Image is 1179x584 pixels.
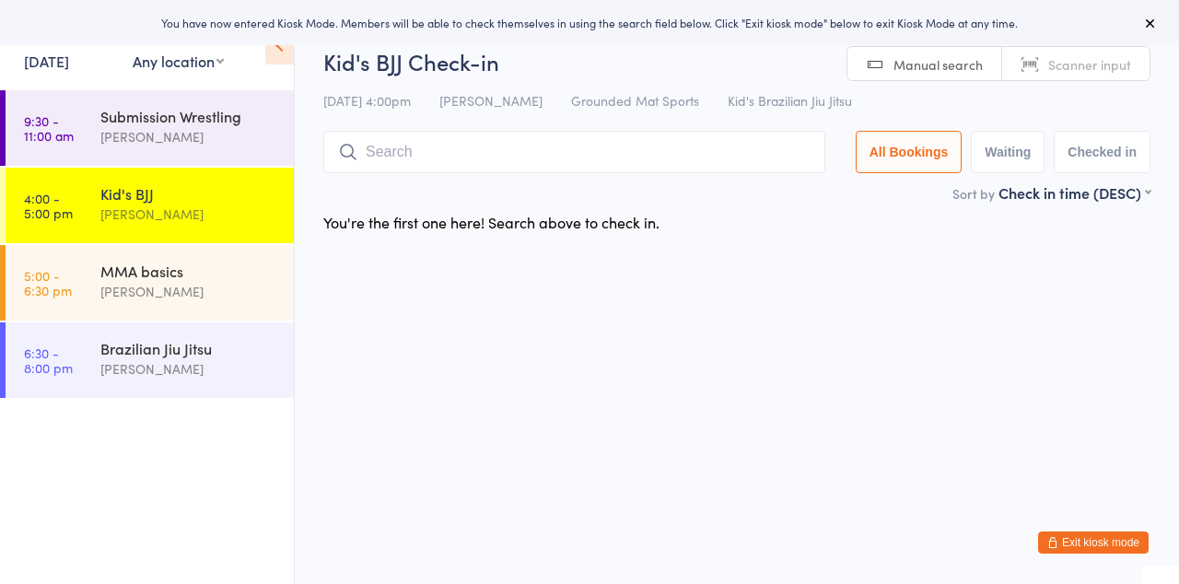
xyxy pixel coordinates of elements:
[24,113,74,143] time: 9:30 - 11:00 am
[1048,55,1131,74] span: Scanner input
[1054,131,1150,173] button: Checked in
[24,268,72,298] time: 5:00 - 6:30 pm
[1038,531,1149,554] button: Exit kiosk mode
[439,91,543,110] span: [PERSON_NAME]
[100,106,278,126] div: Submission Wrestling
[893,55,983,74] span: Manual search
[100,281,278,302] div: [PERSON_NAME]
[971,131,1045,173] button: Waiting
[998,182,1150,203] div: Check in time (DESC)
[24,191,73,220] time: 4:00 - 5:00 pm
[100,358,278,380] div: [PERSON_NAME]
[100,204,278,225] div: [PERSON_NAME]
[100,183,278,204] div: Kid's BJJ
[6,245,294,321] a: 5:00 -6:30 pmMMA basics[PERSON_NAME]
[856,131,963,173] button: All Bookings
[323,212,660,232] div: You're the first one here! Search above to check in.
[6,168,294,243] a: 4:00 -5:00 pmKid's BJJ[PERSON_NAME]
[29,15,1150,30] div: You have now entered Kiosk Mode. Members will be able to check themselves in using the search fie...
[728,91,852,110] span: Kid's Brazilian Jiu Jitsu
[952,184,995,203] label: Sort by
[323,46,1150,76] h2: Kid's BJJ Check-in
[100,338,278,358] div: Brazilian Jiu Jitsu
[100,261,278,281] div: MMA basics
[133,51,224,71] div: Any location
[571,91,699,110] span: Grounded Mat Sports
[323,131,825,173] input: Search
[24,51,69,71] a: [DATE]
[323,91,411,110] span: [DATE] 4:00pm
[24,345,73,375] time: 6:30 - 8:00 pm
[100,126,278,147] div: [PERSON_NAME]
[6,322,294,398] a: 6:30 -8:00 pmBrazilian Jiu Jitsu[PERSON_NAME]
[6,90,294,166] a: 9:30 -11:00 amSubmission Wrestling[PERSON_NAME]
